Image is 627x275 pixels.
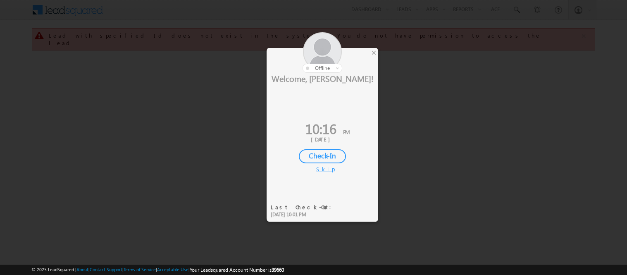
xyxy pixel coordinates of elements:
span: © 2025 LeadSquared | | | | | [31,266,284,274]
div: Last Check-Out: [271,203,336,211]
a: Contact Support [90,267,122,272]
span: offline [315,65,330,71]
div: × [370,48,378,57]
div: [DATE] [273,136,372,143]
span: Your Leadsquared Account Number is [190,267,284,273]
span: 39660 [272,267,284,273]
div: Welcome, [PERSON_NAME]! [267,73,378,84]
a: Terms of Service [124,267,156,272]
span: PM [343,128,350,135]
span: 10:16 [305,119,336,138]
div: [DATE] 10:01 PM [271,211,336,218]
div: Check-In [299,149,346,163]
a: Acceptable Use [157,267,188,272]
a: About [76,267,88,272]
div: Skip [316,165,329,173]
